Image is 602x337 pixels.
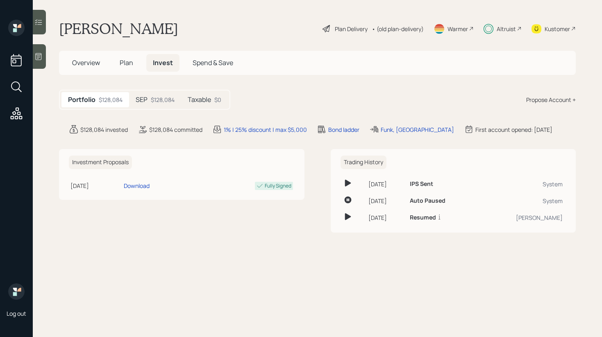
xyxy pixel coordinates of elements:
[545,25,570,33] div: Kustomer
[7,310,26,317] div: Log out
[70,181,120,190] div: [DATE]
[410,214,436,221] h6: Resumed
[188,96,211,104] h5: Taxable
[136,96,148,104] h5: SEP
[368,180,404,188] div: [DATE]
[99,95,123,104] div: $128,084
[335,25,368,33] div: Plan Delivery
[497,25,516,33] div: Altruist
[368,213,404,222] div: [DATE]
[475,125,552,134] div: First account opened: [DATE]
[410,197,445,204] h6: Auto Paused
[153,58,173,67] span: Invest
[72,58,100,67] span: Overview
[69,156,132,169] h6: Investment Proposals
[372,25,424,33] div: • (old plan-delivery)
[410,181,433,188] h6: IPS Sent
[448,25,468,33] div: Warmer
[480,180,563,188] div: System
[59,20,178,38] h1: [PERSON_NAME]
[124,181,150,190] div: Download
[265,182,291,190] div: Fully Signed
[120,58,133,67] span: Plan
[368,197,404,205] div: [DATE]
[328,125,359,134] div: Bond ladder
[68,96,95,104] h5: Portfolio
[224,125,307,134] div: 1% | 25% discount | max $5,000
[193,58,233,67] span: Spend & Save
[80,125,128,134] div: $128,084 invested
[480,213,563,222] div: [PERSON_NAME]
[480,197,563,205] div: System
[341,156,386,169] h6: Trading History
[381,125,454,134] div: Funk, [GEOGRAPHIC_DATA]
[214,95,221,104] div: $0
[8,283,25,300] img: retirable_logo.png
[151,95,175,104] div: $128,084
[149,125,202,134] div: $128,084 committed
[526,95,576,104] div: Propose Account +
